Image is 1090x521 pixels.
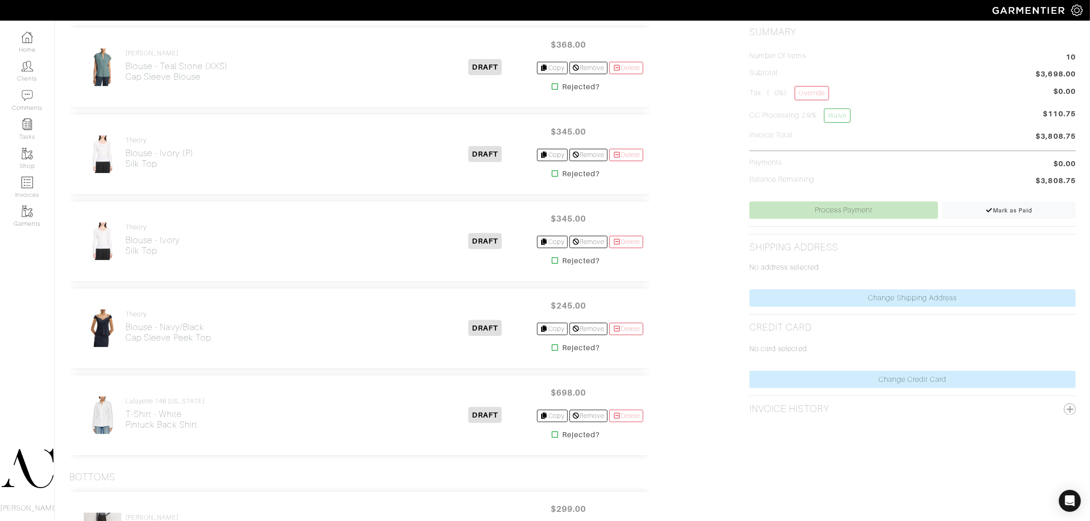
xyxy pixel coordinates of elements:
h2: T-Shirt - White Pintuck Back Shirt [125,409,205,430]
span: $3,808.75 [1036,131,1076,143]
span: $0.00 [1053,158,1076,169]
span: DRAFT [468,320,502,336]
h5: Balance Remaining [749,175,814,184]
a: Mark as Paid [943,201,1076,219]
span: Mark as Paid [986,207,1033,214]
h5: Invoice Total [749,131,793,140]
a: Copy [537,410,568,422]
h4: Theory [125,310,211,318]
span: $345.00 [541,209,596,228]
a: [PERSON_NAME] Blouse - Teal Stone (XXS)Cap Sleeve Blouse [125,49,228,82]
a: Copy [537,62,568,74]
a: Remove [569,323,607,335]
span: $299.00 [541,499,596,519]
a: Lafayette 148 [US_STATE] T-Shirt - WhitePintuck Back Shirt [125,397,205,430]
h2: Shipping Address [749,242,838,253]
img: clients-icon-6bae9207a08558b7cb47a8932f037763ab4055f8c8b6bfacd5dc20c3e0201464.png [22,60,33,72]
h4: Lafayette 148 [US_STATE] [125,397,205,405]
span: $368.00 [541,35,596,54]
h5: Tax ( : 0%) [749,86,829,100]
img: orders-icon-0abe47150d42831381b5fb84f609e132dff9fe21cb692f30cb5eec754e2cba89.png [22,177,33,188]
h5: Number of Items [749,52,806,60]
img: garments-icon-b7da505a4dc4fd61783c78ac3ca0ef83fa9d6f193b1c9dc38574b1d14d53ca28.png [22,206,33,217]
img: reminder-icon-8004d30b9f0a5d33ae49ab947aed9ed385cf756f9e5892f1edd6e32f2345188e.png [22,119,33,130]
a: Change Shipping Address [749,289,1076,307]
img: YggfGMYxd716zvRyWFE71fzy [87,396,118,434]
span: $698.00 [541,383,596,402]
span: DRAFT [468,233,502,249]
span: DRAFT [468,407,502,423]
img: garmentier-logo-header-white-b43fb05a5012e4ada735d5af1a66efaba907eab6374d6393d1fbf88cb4ef424d.png [988,2,1071,18]
img: KgjnebRf7zNpWpJsPaJD4tPq [87,309,118,347]
a: Theory Blouse - Ivory (P)Silk Top [125,136,194,169]
a: Copy [537,236,568,248]
span: $3,808.75 [1036,175,1076,188]
a: Theory Blouse - IvorySilk Top [125,223,180,256]
a: Override [795,86,829,100]
a: Remove [569,410,607,422]
a: Waive [824,109,851,123]
img: dashboard-icon-dbcd8f5a0b271acd01030246c82b418ddd0df26cd7fceb0bd07c9910d44c42f6.png [22,32,33,43]
a: Remove [569,236,607,248]
img: 3uxyrBTkzTTKswQEHupnsa67 [87,135,118,174]
img: garments-icon-b7da505a4dc4fd61783c78ac3ca0ef83fa9d6f193b1c9dc38574b1d14d53ca28.png [22,148,33,159]
a: Process Payment [749,201,938,219]
strong: Rejected? [562,255,599,266]
a: Remove [569,62,607,74]
a: Remove [569,149,607,161]
strong: Rejected? [562,429,599,440]
img: JQ6LqQDe16oEVjgpZ2F5LrK5 [87,222,118,260]
a: Copy [537,149,568,161]
h5: Payments [749,158,782,167]
a: Delete [609,236,643,248]
a: Delete [609,149,643,161]
a: Theory Blouse - Navy/BlackCap Sleeve Peek Top [125,310,211,343]
img: fkVFYg3Rge1eCuSJaFHe3KFM [87,48,118,87]
span: DRAFT [468,146,502,162]
h4: Theory [125,136,194,144]
img: gear-icon-white-bd11855cb880d31180b6d7d6211b90ccbf57a29d726f0c71d8c61bd08dd39cc2.png [1071,5,1083,16]
strong: Rejected? [562,81,599,92]
a: Copy [537,323,568,335]
h4: [PERSON_NAME] [125,49,228,57]
span: $3,698.00 [1036,69,1076,81]
a: Delete [609,323,643,335]
span: $110.75 [1043,109,1076,126]
div: Open Intercom Messenger [1059,490,1081,512]
img: comment-icon-a0a6a9ef722e966f86d9cbdc48e553b5cf19dbc54f86b18d962a5391bc8f6eb6.png [22,90,33,101]
strong: Rejected? [562,342,599,353]
span: 10 [1066,52,1076,64]
span: DRAFT [468,59,502,75]
h2: Credit Card [749,322,812,333]
span: $245.00 [541,296,596,315]
a: Delete [609,410,643,422]
h3: Bottoms [69,472,115,483]
strong: Rejected? [562,168,599,179]
p: No card selected [749,343,1076,354]
h5: CC Processing 2.9% [749,109,851,123]
p: No address selected [749,262,1076,273]
span: $345.00 [541,122,596,141]
h4: Theory [125,223,180,231]
a: Delete [609,62,643,74]
h5: Subtotal [749,69,778,77]
h2: Blouse - Navy/Black Cap Sleeve Peek Top [125,322,211,343]
a: Change Credit Card [749,371,1076,388]
h2: Blouse - Ivory Silk Top [125,235,180,256]
h2: Blouse - Teal Stone (XXS) Cap Sleeve Blouse [125,61,228,82]
h2: Summary [749,27,1076,38]
span: $0.00 [1053,86,1076,97]
h2: Invoice History [749,403,829,415]
h2: Blouse - Ivory (P) Silk Top [125,148,194,169]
